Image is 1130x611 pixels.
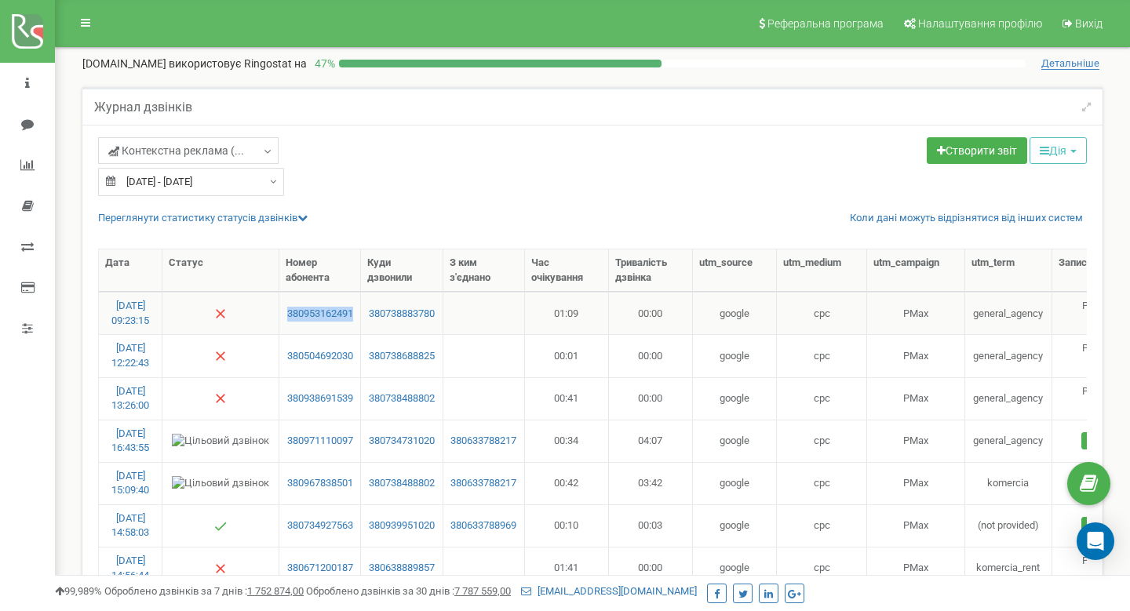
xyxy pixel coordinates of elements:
[82,56,307,71] p: [DOMAIN_NAME]
[214,307,227,320] img: Немає відповіді
[111,427,149,454] a: [DATE] 16:43:55
[693,249,777,292] th: utm_sourcе
[111,342,149,369] a: [DATE] 12:22:43
[525,377,609,420] td: 00:41
[286,518,354,533] a: 380734927563
[927,137,1027,164] a: Створити звіт
[214,562,227,575] img: Немає відповіді
[214,350,227,362] img: Немає відповіді
[867,547,965,589] td: PMax
[1075,17,1103,30] span: Вихід
[162,249,279,292] th: Статус
[525,547,609,589] td: 01:41
[443,249,525,292] th: З ким з'єднано
[111,470,149,496] a: [DATE] 15:09:40
[609,504,693,547] td: 00:03
[1041,57,1099,70] span: Детальніше
[367,518,436,533] a: 380939951020
[286,391,354,406] a: 380938691539
[777,420,867,462] td: cpc
[99,249,162,292] th: Дата
[777,377,867,420] td: cpc
[609,420,693,462] td: 04:07
[307,56,339,71] p: 47 %
[98,137,279,164] a: Контекстна реклама (...
[525,292,609,334] td: 01:09
[767,17,884,30] span: Реферальна програма
[693,377,777,420] td: google
[521,585,697,597] a: [EMAIL_ADDRESS][DOMAIN_NAME]
[965,420,1052,462] td: general_agency
[609,547,693,589] td: 00:00
[111,512,149,539] a: [DATE] 14:58:03
[867,420,965,462] td: PMax
[55,585,102,597] span: 99,989%
[286,476,354,491] a: 380967838501
[111,555,149,581] a: [DATE] 14:56:44
[98,212,308,224] a: Переглянути статистику статусів дзвінків
[965,249,1052,292] th: utm_tеrm
[693,462,777,504] td: google
[450,518,518,533] a: 380633788969
[867,504,965,547] td: PMax
[94,100,192,115] h5: Журнал дзвінків
[525,249,609,292] th: Час очікування
[367,307,436,322] a: 380738883780
[867,334,965,376] td: PMax
[850,211,1083,226] a: Коли дані можуть відрізнятися вiд інших систем
[214,520,227,533] img: Успішний
[279,249,361,292] th: Номер абонента
[965,334,1052,376] td: general_agency
[693,292,777,334] td: google
[965,547,1052,589] td: komercia_rent
[111,385,149,412] a: [DATE] 13:26:00
[286,434,354,449] a: 380971110097
[777,462,867,504] td: cpc
[965,377,1052,420] td: general_agency
[693,547,777,589] td: google
[693,504,777,547] td: google
[965,504,1052,547] td: (not provided)
[777,547,867,589] td: cpc
[306,585,511,597] span: Оброблено дзвінків за 30 днів :
[918,17,1042,30] span: Налаштування профілю
[111,300,149,326] a: [DATE] 09:23:15
[172,434,269,449] img: Цільовий дзвінок
[693,420,777,462] td: google
[1030,137,1087,164] button: Дія
[1077,522,1114,560] div: Open Intercom Messenger
[214,392,227,405] img: Немає відповіді
[609,334,693,376] td: 00:00
[286,349,354,364] a: 380504692030
[777,334,867,376] td: cpc
[450,476,518,491] a: 380633788217
[965,292,1052,334] td: general_agency
[367,391,436,406] a: 380738488802
[777,504,867,547] td: cpc
[609,377,693,420] td: 00:00
[454,585,511,597] u: 7 787 559,00
[108,143,244,158] span: Контекстна реклама (...
[609,292,693,334] td: 00:00
[693,334,777,376] td: google
[525,420,609,462] td: 00:34
[525,334,609,376] td: 00:01
[867,249,965,292] th: utm_cаmpaign
[367,434,436,449] a: 380734731020
[367,476,436,491] a: 380738488802
[525,504,609,547] td: 00:10
[367,349,436,364] a: 380738688825
[361,249,443,292] th: Куди дзвонили
[867,377,965,420] td: PMax
[169,57,307,70] span: використовує Ringostat на
[172,476,269,491] img: Цільовий дзвінок
[867,462,965,504] td: PMax
[777,249,867,292] th: utm_mеdium
[525,462,609,504] td: 00:42
[286,561,354,576] a: 380671200187
[867,292,965,334] td: PMax
[777,292,867,334] td: cpc
[609,249,693,292] th: Тривалість дзвінка
[450,434,518,449] a: 380633788217
[286,307,354,322] a: 380953162491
